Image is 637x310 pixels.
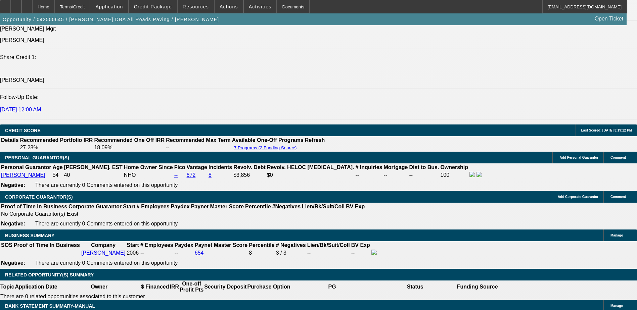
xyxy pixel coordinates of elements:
[35,221,178,226] span: There are currently 0 Comments entered on this opportunity
[272,204,301,209] b: #Negatives
[5,233,54,238] span: BUSINESS SUMMARY
[187,164,207,170] b: Vantage
[52,164,62,170] b: Age
[140,242,173,248] b: # Employees
[204,280,247,293] th: Security Deposit
[233,164,266,170] b: Revolv. Debt
[558,195,598,199] span: Add Corporate Guarantor
[64,164,123,170] b: [PERSON_NAME]. EST
[58,280,141,293] th: Owner
[137,204,170,209] b: # Employees
[129,0,177,13] button: Credit Package
[187,172,196,178] a: 672
[174,172,178,178] a: --
[355,171,382,179] td: --
[249,250,274,256] div: 8
[141,280,170,293] th: $ Financed
[174,249,194,257] td: --
[371,250,377,255] img: facebook-icon.png
[290,280,373,293] th: PG
[469,172,475,177] img: facebook-icon.png
[19,144,93,151] td: 27.28%
[351,249,370,257] td: --
[476,172,482,177] img: linkedin-icon.png
[1,164,51,170] b: Personal Guarantor
[215,0,243,13] button: Actions
[346,204,365,209] b: BV Exp
[5,194,73,200] span: CORPORATE GUARANTOR(S)
[14,280,57,293] th: Application Date
[123,204,135,209] b: Start
[191,204,244,209] b: Paynet Master Score
[52,171,63,179] td: 54
[1,260,25,266] b: Negative:
[5,272,94,277] span: RELATED OPPORTUNITY(S) SUMMARY
[179,280,204,293] th: One-off Profit Pts
[174,164,185,170] b: Fico
[1,242,13,249] th: SOS
[247,280,290,293] th: Purchase Option
[95,4,123,9] span: Application
[140,250,144,256] span: --
[245,204,271,209] b: Percentile
[384,164,408,170] b: Mortgage
[35,182,178,188] span: There are currently 0 Comments entered on this opportunity
[1,211,368,217] td: No Corporate Guarantor(s) Exist
[166,144,231,151] td: --
[581,128,632,132] span: Last Scored: [DATE] 3:19:12 PM
[233,171,266,179] td: $3,856
[276,250,306,256] div: 3 / 3
[1,172,45,178] a: [PERSON_NAME]
[195,242,247,248] b: Paynet Master Score
[559,156,598,159] span: Add Personal Guarantor
[175,242,193,248] b: Paydex
[1,137,19,144] th: Details
[1,221,25,226] b: Negative:
[440,171,468,179] td: 100
[1,182,25,188] b: Negative:
[19,137,93,144] th: Recommended Portfolio IRR
[3,17,219,22] span: Opportunity / 042500645 / [PERSON_NAME] DBA All Roads Paving / [PERSON_NAME]
[440,164,468,170] b: Ownership
[1,203,67,210] th: Proof of Time In Business
[166,137,231,144] th: Recommended Max Term
[127,242,139,248] b: Start
[5,128,41,133] span: CREDIT SCORE
[209,164,232,170] b: Incidents
[610,156,626,159] span: Comment
[91,242,116,248] b: Company
[183,4,209,9] span: Resources
[220,4,238,9] span: Actions
[124,171,173,179] td: NHO
[126,249,139,257] td: 2006
[94,144,165,151] td: 18.09%
[302,204,345,209] b: Lien/Bk/Suit/Coll
[374,280,457,293] th: Status
[244,0,277,13] button: Activities
[267,164,354,170] b: Revolv. HELOC [MEDICAL_DATA].
[457,280,498,293] th: Funding Source
[134,4,172,9] span: Credit Package
[409,164,439,170] b: Dist to Bus.
[209,172,212,178] a: 8
[351,242,370,248] b: BV Exp
[94,137,165,144] th: Recommended One Off IRR
[232,145,299,151] button: 7 Programs (2 Funding Source)
[307,242,350,248] b: Lien/Bk/Suit/Coll
[81,250,126,256] a: [PERSON_NAME]
[195,250,204,256] a: 654
[610,304,623,308] span: Manage
[171,204,190,209] b: Paydex
[124,164,173,170] b: Home Owner Since
[592,13,626,24] a: Open Ticket
[383,171,408,179] td: --
[232,137,304,144] th: Available One-Off Programs
[276,242,306,248] b: # Negatives
[409,171,440,179] td: --
[307,249,350,257] td: --
[35,260,178,266] span: There are currently 0 Comments entered on this opportunity
[267,171,355,179] td: $0
[610,195,626,199] span: Comment
[305,137,325,144] th: Refresh
[249,242,274,248] b: Percentile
